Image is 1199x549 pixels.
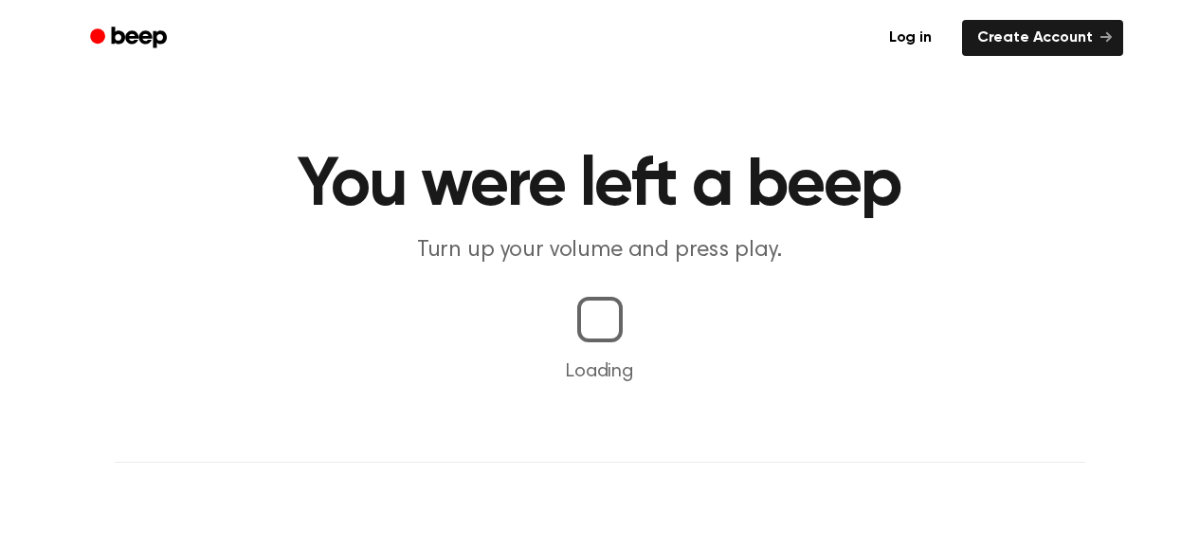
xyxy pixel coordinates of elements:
p: Loading [23,357,1176,386]
a: Beep [77,20,184,57]
a: Log in [870,16,951,60]
h1: You were left a beep [115,152,1085,220]
a: Create Account [962,20,1123,56]
p: Turn up your volume and press play. [236,235,964,266]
